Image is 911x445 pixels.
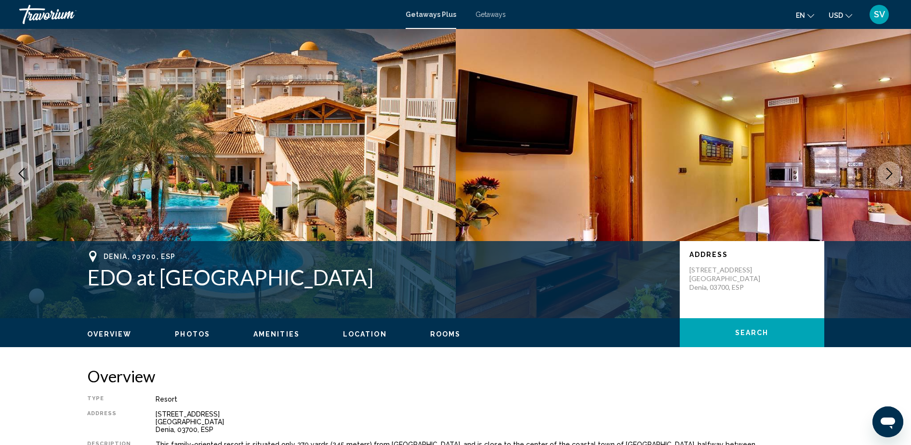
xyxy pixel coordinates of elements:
button: Next image [877,162,901,186]
div: Address [87,410,132,433]
iframe: Poga, lai palaistu ziņojumapmaiņas logu [872,406,903,437]
button: User Menu [867,4,892,25]
button: Previous image [10,162,34,186]
span: Search [735,329,769,337]
span: SV [874,10,885,19]
span: en [796,12,805,19]
button: Rooms [430,330,461,338]
span: USD [829,12,843,19]
p: [STREET_ADDRESS] [GEOGRAPHIC_DATA] Denia, 03700, ESP [689,266,766,292]
button: Search [680,318,824,347]
h1: EDO at [GEOGRAPHIC_DATA] [87,265,670,290]
a: Getaways Plus [406,11,456,18]
span: Denia, 03700, ESP [104,253,176,260]
button: Location [343,330,387,338]
button: Amenities [253,330,300,338]
h2: Overview [87,366,824,386]
button: Photos [175,330,210,338]
button: Change language [796,8,814,22]
div: Type [87,395,132,403]
a: Getaways [475,11,506,18]
p: Address [689,251,815,258]
button: Overview [87,330,132,338]
button: Change currency [829,8,852,22]
a: Travorium [19,5,396,24]
div: Resort [156,395,824,403]
div: [STREET_ADDRESS] [GEOGRAPHIC_DATA] Denia, 03700, ESP [156,410,824,433]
